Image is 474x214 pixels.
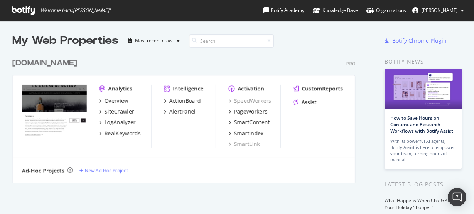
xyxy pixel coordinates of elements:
span: Welcome back, [PERSON_NAME] ! [40,7,110,13]
div: Knowledge Base [313,7,358,14]
a: LogAnalyzer [99,119,136,126]
a: SmartLink [228,140,260,148]
div: Intelligence [173,85,204,92]
div: Most recent crawl [135,38,174,43]
a: SpeedWorkers [228,97,271,105]
a: Assist [293,99,317,106]
div: My Web Properties [12,33,118,48]
div: With its powerful AI agents, Botify Assist is here to empower your team, turning hours of manual… [390,138,456,163]
div: Latest Blog Posts [385,180,462,189]
div: Activation [238,85,264,92]
input: Search [189,34,274,48]
div: [DOMAIN_NAME] [12,58,77,69]
div: ActionBoard [169,97,201,105]
button: Most recent crawl [125,35,183,47]
div: Analytics [108,85,132,92]
div: RealKeywords [105,129,141,137]
a: What Happens When ChatGPT Is Your Holiday Shopper? [385,197,454,211]
a: Overview [99,97,128,105]
div: Botify Chrome Plugin [392,37,447,45]
div: SmartContent [234,119,270,126]
a: ActionBoard [164,97,201,105]
div: SiteCrawler [105,108,134,115]
div: Overview [105,97,128,105]
div: Assist [301,99,317,106]
div: grid [12,48,361,183]
div: LogAnalyzer [105,119,136,126]
a: Botify Chrome Plugin [385,37,447,45]
a: RealKeywords [99,129,141,137]
a: CustomReports [293,85,343,92]
span: Quentin JEZEQUEL [422,7,458,13]
a: SmartContent [228,119,270,126]
div: Botify Academy [263,7,304,14]
div: Botify news [385,57,462,66]
div: PageWorkers [234,108,267,115]
div: Open Intercom Messenger [448,188,466,206]
img: whisky.fr [22,85,87,136]
div: Organizations [366,7,406,14]
div: CustomReports [302,85,343,92]
button: [PERSON_NAME] [406,4,470,17]
div: Ad-Hoc Projects [22,167,64,174]
div: New Ad-Hoc Project [85,167,128,174]
a: How to Save Hours on Content and Research Workflows with Botify Assist [390,115,453,134]
a: PageWorkers [228,108,267,115]
img: How to Save Hours on Content and Research Workflows with Botify Assist [385,69,462,109]
div: Pro [346,60,355,67]
a: SiteCrawler [99,108,134,115]
a: New Ad-Hoc Project [79,167,128,174]
div: SmartIndex [234,129,263,137]
div: AlertPanel [169,108,196,115]
a: SmartIndex [228,129,263,137]
a: [DOMAIN_NAME] [12,58,80,69]
a: AlertPanel [164,108,196,115]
